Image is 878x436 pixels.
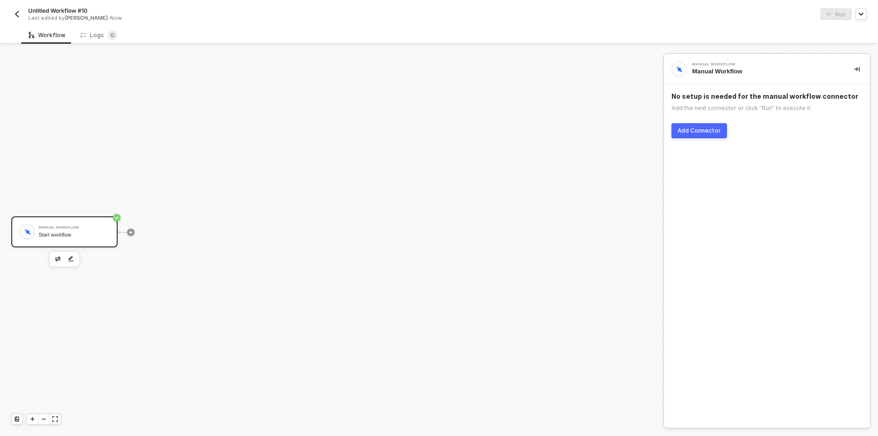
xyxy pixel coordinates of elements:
img: edit-cred [68,256,74,262]
button: edit-cred [52,254,64,265]
div: Manual Workflow [692,67,839,76]
span: Untitled Workflow #10 [28,7,88,15]
span: icon-play [30,416,35,422]
div: Manual Workflow [39,226,109,230]
div: Start workflow [39,232,109,238]
button: Add Connector [671,123,727,138]
img: back [13,10,21,18]
span: [PERSON_NAME] [65,15,108,21]
div: Manual Workflow [692,63,833,66]
span: icon-collapse-right [854,66,860,72]
img: icon [23,228,32,236]
button: activateRun [821,8,852,20]
div: No setup is needed for the manual workflow connector [671,92,862,100]
div: Last edited by - Now [28,15,417,22]
span: icon-play [128,230,134,235]
div: Logs [80,31,117,40]
span: icon-expand [52,416,58,422]
div: Workflow [29,32,65,39]
div: Add Connector [678,127,721,135]
span: icon-minus [41,416,47,422]
div: Add the next connector or click ”Run” to execute it. [671,104,862,112]
img: edit-cred [55,256,61,261]
button: edit-cred [65,254,77,265]
img: integration-icon [675,65,683,73]
span: icon-success-page [113,214,120,222]
sup: 0 [108,31,117,40]
button: back [11,8,23,20]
